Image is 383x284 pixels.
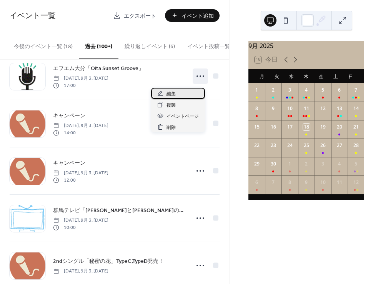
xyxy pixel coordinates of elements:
[118,31,181,58] button: 繰り返しイベント (6)
[314,69,328,83] div: 金
[336,87,343,94] div: 6
[320,105,326,112] div: 12
[353,179,360,186] div: 12
[10,8,56,23] span: イベント一覧
[53,64,144,73] a: エフエム大分「Oita Sunset Groove」
[167,124,176,132] span: 削除
[255,69,269,83] div: 月
[53,129,108,136] span: 14:00
[253,105,260,112] div: 8
[253,179,260,186] div: 6
[270,87,277,94] div: 2
[53,257,164,266] a: 2ndシングル「秘密の花」TypeC,TypeD発売！
[167,101,176,109] span: 複製
[336,124,343,130] div: 20
[53,111,85,120] a: キャンペーン
[320,160,326,167] div: 3
[8,31,79,58] button: 今後のイベント一覧 (18)
[343,69,358,83] div: 日
[53,112,85,120] span: キャンペーン
[124,12,156,20] span: エクスポート
[270,179,277,186] div: 7
[253,160,260,167] div: 29
[286,87,293,94] div: 3
[286,142,293,149] div: 24
[165,9,220,22] button: イベント追加
[253,142,260,149] div: 22
[336,179,343,186] div: 11
[53,82,108,89] span: 17:00
[167,90,176,98] span: 編集
[353,87,360,94] div: 7
[336,160,343,167] div: 4
[303,142,310,149] div: 25
[53,257,164,266] span: 2ndシングル「秘密の花」TypeC,TypeD発売！
[269,69,284,83] div: 火
[270,160,277,167] div: 30
[270,142,277,149] div: 23
[303,179,310,186] div: 9
[53,122,108,129] span: [DATE], 9月 3, [DATE]
[270,124,277,130] div: 16
[182,12,214,20] span: イベント追加
[53,65,144,73] span: エフエム大分「Oita Sunset Groove」
[320,124,326,130] div: 19
[299,69,313,83] div: 木
[303,87,310,94] div: 4
[353,160,360,167] div: 5
[353,142,360,149] div: 28
[320,142,326,149] div: 26
[286,160,293,167] div: 1
[320,87,326,94] div: 5
[328,69,343,83] div: 土
[286,124,293,130] div: 17
[107,9,162,22] a: エクスポート
[53,177,108,184] span: 12:00
[284,69,299,83] div: 水
[303,105,310,112] div: 11
[303,124,310,130] div: 18
[320,179,326,186] div: 10
[253,87,260,94] div: 1
[53,207,185,215] span: 群馬テレビ「[PERSON_NAME]と[PERSON_NAME]の歌日和」
[53,268,108,275] span: [DATE], 9月 3, [DATE]
[79,31,118,59] button: 過去 (100+)
[167,112,199,120] span: イベントページ
[303,160,310,167] div: 2
[53,75,108,82] span: [DATE], 9月 3, [DATE]
[286,105,293,112] div: 10
[53,217,108,224] span: [DATE], 9月 3, [DATE]
[53,170,108,177] span: [DATE], 9月 3, [DATE]
[53,206,185,215] a: 群馬テレビ「[PERSON_NAME]と[PERSON_NAME]の歌日和」
[53,224,108,231] span: 10:00
[248,41,364,50] div: 9月 2025
[53,159,85,167] a: キャンペーン
[353,105,360,112] div: 14
[270,105,277,112] div: 9
[336,142,343,149] div: 27
[253,124,260,130] div: 15
[286,179,293,186] div: 8
[353,124,360,130] div: 21
[181,31,236,58] button: イベント投稿一覧
[336,105,343,112] div: 13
